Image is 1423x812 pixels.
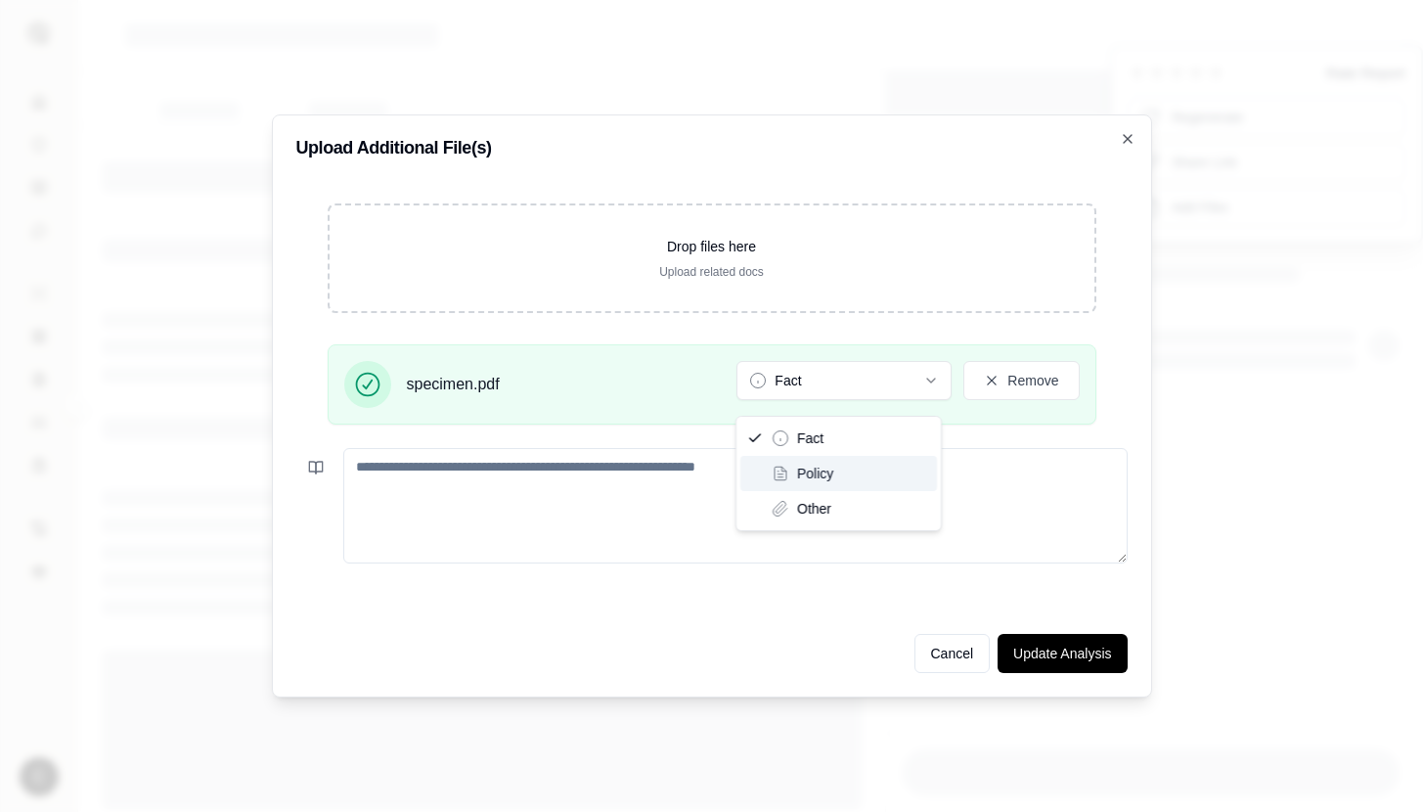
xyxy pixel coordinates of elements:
button: Remove [963,361,1079,400]
p: Upload related docs [361,264,1063,280]
span: Other [797,499,831,519]
button: Update Analysis [998,634,1127,673]
span: specimen.pdf [407,373,500,396]
span: Policy [797,464,833,483]
h2: Upload Additional File(s) [296,139,1128,157]
p: Drop files here [361,237,1063,256]
button: Cancel [914,634,991,673]
span: Fact [797,429,823,448]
